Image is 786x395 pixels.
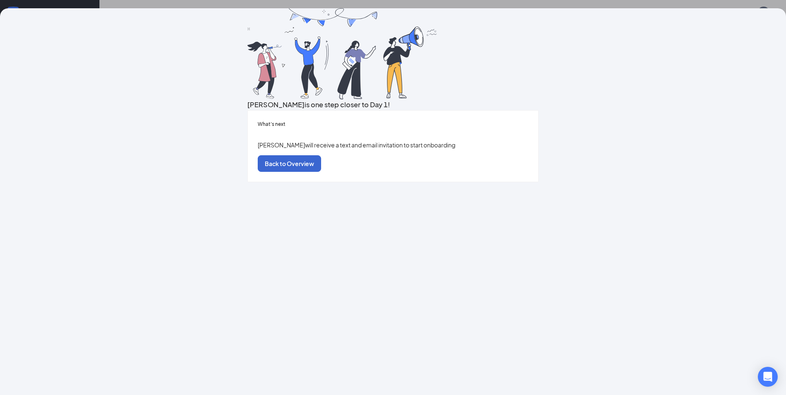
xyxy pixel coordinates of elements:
h3: [PERSON_NAME] is one step closer to Day 1! [247,99,539,110]
h5: What’s next [258,120,529,128]
button: Back to Overview [258,155,321,172]
p: [PERSON_NAME] will receive a text and email invitation to start onboarding [258,140,529,149]
div: Open Intercom Messenger [758,367,778,387]
img: you are all set [247,8,438,99]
